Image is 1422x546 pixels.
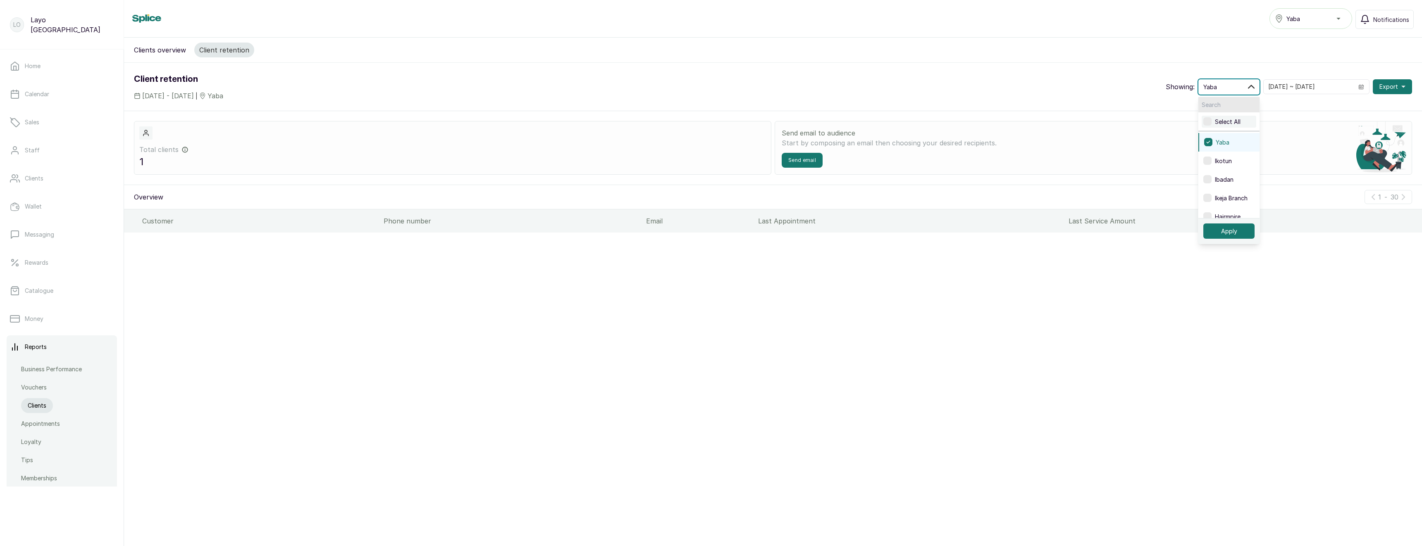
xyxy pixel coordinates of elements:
[134,73,223,86] h1: Client retention
[7,307,117,330] a: Money
[25,259,48,267] p: Rewards
[196,92,198,100] span: |
[25,287,53,295] p: Catalogue
[21,362,82,377] a: Business Performance
[1373,15,1409,24] span: Notifications
[7,223,117,246] a: Messaging
[21,420,60,428] p: Appointments
[1358,84,1364,90] svg: calendar
[21,383,47,392] p: Vouchers
[758,216,1062,226] div: Last Appointment
[25,202,42,211] p: Wallet
[1215,157,1232,165] span: Ikotun
[1216,138,1229,147] span: Yaba
[142,91,194,101] span: [DATE] - [DATE]
[194,43,254,57] button: Client retention
[13,21,21,29] p: LO
[25,230,54,239] p: Messaging
[7,279,117,302] a: Catalogue
[1373,79,1412,94] button: Export
[782,138,1338,148] p: Start by composing an email then choosing your desired recipients.
[21,438,41,446] p: Loyalty
[28,401,46,410] p: Clients
[7,139,117,162] a: Staff
[1215,194,1248,202] span: Ikeja Branch
[1198,97,1260,112] input: Search
[1355,10,1414,29] button: Notifications
[139,154,766,169] p: 1
[782,153,823,168] button: Send email
[208,91,223,101] span: Yaba
[21,456,33,464] p: Tips
[1379,83,1398,91] span: Export
[25,343,47,351] p: Reports
[7,251,117,274] a: Rewards
[1215,175,1234,184] span: Ibadan
[134,192,163,202] p: Overview
[21,471,57,486] a: Memberships
[1269,8,1352,29] button: Yaba
[25,118,39,126] p: Sales
[129,43,191,57] button: Clients overview
[1166,82,1195,92] p: Showing:
[1264,80,1353,94] input: Select date
[139,145,179,154] span: Total clients
[21,474,57,482] p: Memberships
[7,167,117,190] a: Clients
[25,62,41,70] p: Home
[21,434,41,449] a: Loyalty
[7,83,117,106] a: Calendar
[646,216,752,226] div: Email
[7,335,117,358] a: Reports
[7,111,117,134] a: Sales
[1069,216,1419,226] div: Last Service Amount
[31,15,114,35] p: Layo [GEOGRAPHIC_DATA]
[1215,117,1241,126] span: Select All
[1384,192,1387,202] p: -
[25,174,43,183] p: Clients
[21,398,53,413] a: Clients
[21,453,33,468] a: Tips
[1203,223,1255,239] button: Apply
[25,90,49,98] p: Calendar
[21,380,47,395] a: Vouchers
[1378,192,1381,202] p: 1
[1198,79,1260,95] button: Yaba
[21,365,82,373] p: Business Performance
[384,216,639,226] div: Phone number
[7,195,117,218] a: Wallet
[1286,14,1300,23] span: Yaba
[25,315,43,323] p: Money
[142,216,377,226] div: Customer
[1391,192,1398,202] p: 30
[1203,83,1217,91] span: Yaba
[1215,212,1241,221] span: Hairmpire
[782,128,1338,138] p: Send email to audience
[25,146,40,154] p: Staff
[21,416,60,431] a: Appointments
[7,55,117,78] a: Home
